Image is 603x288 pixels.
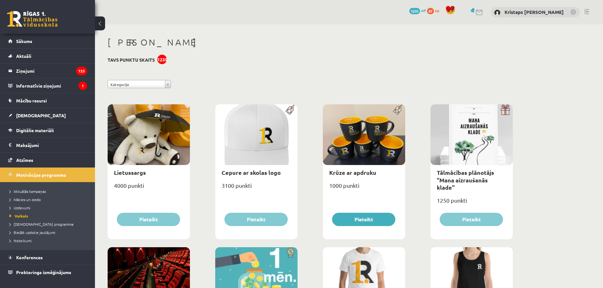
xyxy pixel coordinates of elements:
[215,180,298,196] div: 3100 punkti
[9,205,89,211] a: Uzdevumi
[8,123,87,138] a: Digitālie materiāli
[9,197,41,202] span: Mācies un ziedo
[8,138,87,152] a: Maksājumi
[224,213,288,226] button: Pieteikt
[9,189,46,194] span: Aktuālās kampaņas
[108,80,171,88] a: Kategorija
[8,250,87,265] a: Konferences
[110,80,162,89] span: Kategorija
[391,104,405,115] img: Populāra prece
[16,172,66,178] span: Motivācijas programma
[108,37,513,48] h1: [PERSON_NAME]
[421,8,426,13] span: mP
[222,169,281,176] a: Cepure ar skolas logo
[499,104,513,115] img: Dāvana ar pārsteigumu
[7,11,58,27] a: Rīgas 1. Tālmācības vidusskola
[323,180,405,196] div: 1000 punkti
[8,168,87,182] a: Motivācijas programma
[283,247,298,258] img: Atlaide
[505,9,564,15] a: Kristaps [PERSON_NAME]
[9,213,89,219] a: Veikals
[9,205,30,210] span: Uzdevumi
[108,180,190,196] div: 4000 punkti
[8,49,87,63] a: Aktuāli
[8,64,87,78] a: Ziņojumi123
[8,108,87,123] a: [DEMOGRAPHIC_DATA]
[9,238,32,243] span: Noteikumi
[9,221,89,227] a: [DEMOGRAPHIC_DATA] programma
[16,113,66,118] span: [DEMOGRAPHIC_DATA]
[16,64,87,78] legend: Ziņojumi
[9,213,28,218] span: Veikals
[283,104,298,115] img: Populāra prece
[76,67,87,75] i: 123
[16,138,87,152] legend: Maksājumi
[16,78,87,93] legend: Informatīvie ziņojumi
[409,8,426,13] a: 1235 mP
[16,98,47,103] span: Mācību resursi
[8,78,87,93] a: Informatīvie ziņojumi1
[16,53,31,59] span: Aktuāli
[9,222,73,227] span: [DEMOGRAPHIC_DATA] programma
[409,8,420,14] span: 1235
[9,230,89,235] a: Biežāk uzdotie jautājumi
[427,8,442,13] a: 87 xp
[108,57,155,63] h3: Tavs punktu skaits
[8,34,87,48] a: Sākums
[8,265,87,279] a: Proktoringa izmēģinājums
[117,213,180,226] button: Pieteikt
[114,169,146,176] a: Lietussargs
[8,153,87,167] a: Atzīmes
[9,197,89,202] a: Mācies un ziedo
[16,269,71,275] span: Proktoringa izmēģinājums
[427,8,434,14] span: 87
[79,82,87,90] i: 1
[16,157,33,163] span: Atzīmes
[9,188,89,194] a: Aktuālās kampaņas
[494,9,500,16] img: Kristaps Uldis Gothards
[8,93,87,108] a: Mācību resursi
[9,238,89,243] a: Noteikumi
[16,38,32,44] span: Sākums
[9,230,55,235] span: Biežāk uzdotie jautājumi
[332,213,395,226] button: Pieteikt
[430,195,513,211] div: 1250 punkti
[435,8,439,13] span: xp
[157,55,167,64] div: 1235
[437,169,494,191] a: Tālmācības plānotājs "Mana aizraušanās klade"
[16,254,43,260] span: Konferences
[329,169,376,176] a: Krūze ar apdruku
[440,213,503,226] button: Pieteikt
[16,127,54,133] span: Digitālie materiāli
